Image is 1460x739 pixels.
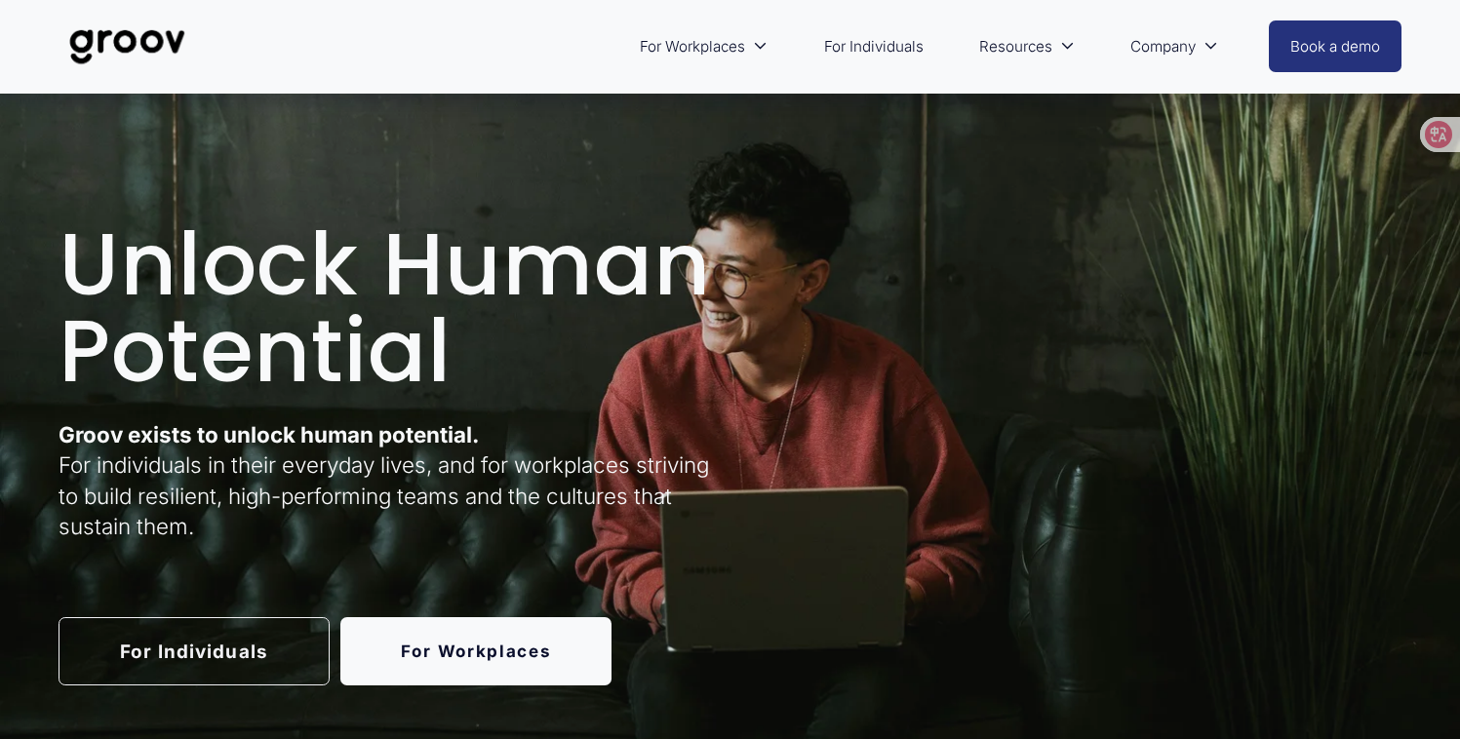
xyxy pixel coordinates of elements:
[59,419,725,541] p: For individuals in their everyday lives, and for workplaces striving to build resilient, high-per...
[640,33,745,59] span: For Workplaces
[59,221,725,396] h1: Unlock Human Potential
[630,23,777,69] a: folder dropdown
[59,15,196,79] img: Groov | Workplace Science Platform | Unlock Performance | Drive Results
[979,33,1052,59] span: Resources
[814,23,933,69] a: For Individuals
[1121,23,1228,69] a: folder dropdown
[340,617,612,685] a: For Workplaces
[969,23,1085,69] a: folder dropdown
[1130,33,1196,59] span: Company
[59,617,330,685] a: For Individuals
[1269,20,1401,72] a: Book a demo
[59,421,479,447] strong: Groov exists to unlock human potential.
